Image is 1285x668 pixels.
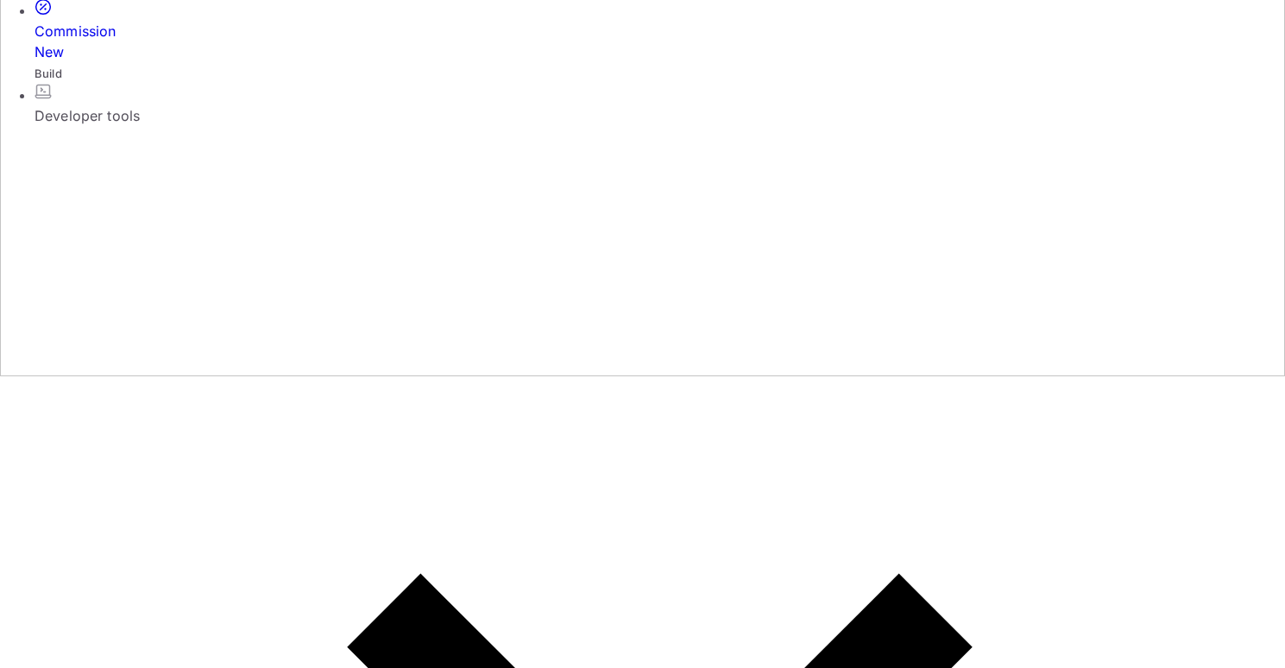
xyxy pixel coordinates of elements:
div: New [35,41,1285,62]
span: Build [35,66,62,80]
div: Developer tools [35,105,1285,126]
div: Commission [35,21,1285,62]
